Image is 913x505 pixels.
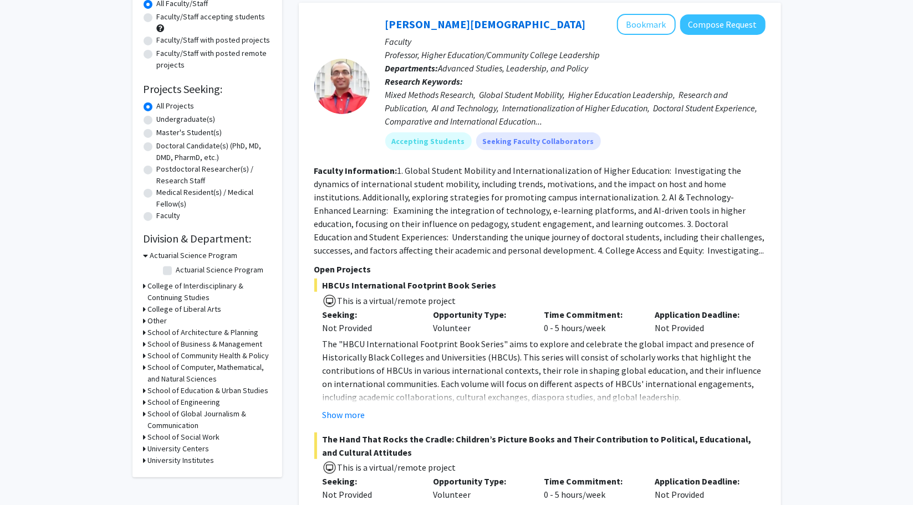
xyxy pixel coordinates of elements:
div: Not Provided [646,308,757,334]
button: Show more [323,408,365,421]
label: Master's Student(s) [157,127,222,138]
label: Faculty/Staff with posted remote projects [157,48,271,71]
label: Actuarial Science Program [176,264,264,276]
div: Mixed Methods Research, Global Student Mobility, Higher Education Leadership, Research and Public... [385,88,766,128]
h3: School of Community Health & Policy [148,350,269,362]
a: [PERSON_NAME][DEMOGRAPHIC_DATA] [385,17,586,31]
mat-chip: Seeking Faculty Collaborators [476,132,601,150]
span: Advanced Studies, Leadership, and Policy [438,63,589,74]
p: Application Deadline: [655,308,749,321]
label: Medical Resident(s) / Medical Fellow(s) [157,187,271,210]
p: Time Commitment: [544,308,638,321]
b: Departments: [385,63,438,74]
h3: Actuarial Science Program [150,250,238,261]
p: The "HBCU International Footprint Book Series" aims to explore and celebrate the global impact an... [323,337,766,404]
div: 0 - 5 hours/week [535,308,646,334]
label: Faculty/Staff with posted projects [157,34,271,46]
p: Time Commitment: [544,475,638,488]
mat-chip: Accepting Students [385,132,472,150]
h3: School of Social Work [148,431,220,443]
h2: Projects Seeking: [144,83,271,96]
label: Faculty [157,210,181,221]
div: Volunteer [425,475,535,501]
h3: College of Interdisciplinary & Continuing Studies [148,280,271,303]
iframe: Chat [8,455,47,497]
b: Faculty Information: [314,165,397,176]
h3: School of Global Journalism & Communication [148,408,271,431]
label: Faculty/Staff accepting students [157,11,266,23]
h3: University Institutes [148,455,215,466]
label: Postdoctoral Researcher(s) / Research Staff [157,163,271,187]
h3: School of Engineering [148,396,221,408]
h3: School of Education & Urban Studies [148,385,269,396]
div: Not Provided [323,321,417,334]
p: Opportunity Type: [433,308,527,321]
fg-read-more: 1. Global Student Mobility and Internationalization of Higher Education: Investigating the dynami... [314,165,765,256]
div: 0 - 5 hours/week [535,475,646,501]
h3: Other [148,315,167,327]
div: Not Provided [646,475,757,501]
label: Undergraduate(s) [157,114,216,125]
span: This is a virtual/remote project [336,462,456,473]
p: Faculty [385,35,766,48]
h3: School of Computer, Mathematical, and Natural Sciences [148,362,271,385]
label: Doctoral Candidate(s) (PhD, MD, DMD, PharmD, etc.) [157,140,271,163]
h3: University Centers [148,443,210,455]
b: Research Keywords: [385,76,463,87]
h3: School of Architecture & Planning [148,327,259,338]
label: All Projects [157,100,195,112]
button: Add Krishna Bista to Bookmarks [617,14,676,35]
h2: Division & Department: [144,232,271,245]
div: Volunteer [425,308,535,334]
h3: School of Business & Management [148,338,263,350]
p: Open Projects [314,262,766,276]
h3: College of Liberal Arts [148,303,222,315]
p: Application Deadline: [655,475,749,488]
span: This is a virtual/remote project [336,295,456,306]
p: Opportunity Type: [433,475,527,488]
p: Seeking: [323,475,417,488]
p: Professor, Higher Education/Community College Leadership [385,48,766,61]
span: The Hand That Rocks the Cradle: Children’s Picture Books and Their Contribution to Political, Edu... [314,432,766,459]
button: Compose Request to Krishna Bista [680,14,766,35]
span: HBCUs International Footprint Book Series [314,279,766,292]
div: Not Provided [323,488,417,501]
p: Seeking: [323,308,417,321]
